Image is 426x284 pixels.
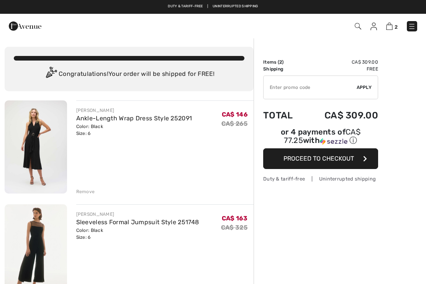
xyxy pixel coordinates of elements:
[304,59,378,66] td: CA$ 309.00
[5,100,67,194] img: Ankle-Length Wrap Dress Style 252091
[357,84,372,91] span: Apply
[355,23,361,30] img: Search
[283,155,354,162] span: Proceed to Checkout
[263,148,378,169] button: Proceed to Checkout
[222,215,247,222] span: CA$ 163
[76,211,199,218] div: [PERSON_NAME]
[320,138,347,145] img: Sezzle
[279,59,282,65] span: 2
[9,18,41,34] img: 1ère Avenue
[263,128,378,148] div: or 4 payments ofCA$ 77.25withSezzle Click to learn more about Sezzle
[43,67,59,82] img: Congratulation2.svg
[263,175,378,182] div: Duty & tariff-free | Uninterrupted shipping
[76,218,199,226] a: Sleeveless Formal Jumpsuit Style 251748
[263,66,304,72] td: Shipping
[76,123,192,137] div: Color: Black Size: 6
[14,67,244,82] div: Congratulations! Your order will be shipped for FREE!
[76,107,192,114] div: [PERSON_NAME]
[221,120,247,127] s: CA$ 265
[263,102,304,128] td: Total
[263,59,304,66] td: Items ( )
[76,227,199,241] div: Color: Black Size: 6
[284,127,360,145] span: CA$ 77.25
[408,23,416,30] img: Menu
[263,128,378,146] div: or 4 payments of with
[386,23,393,30] img: Shopping Bag
[222,111,247,118] span: CA$ 146
[264,76,357,99] input: Promo code
[386,21,398,31] a: 2
[395,24,398,30] span: 2
[370,23,377,30] img: My Info
[76,115,192,122] a: Ankle-Length Wrap Dress Style 252091
[304,66,378,72] td: Free
[9,22,41,29] a: 1ère Avenue
[76,188,95,195] div: Remove
[304,102,378,128] td: CA$ 309.00
[221,224,247,231] s: CA$ 325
